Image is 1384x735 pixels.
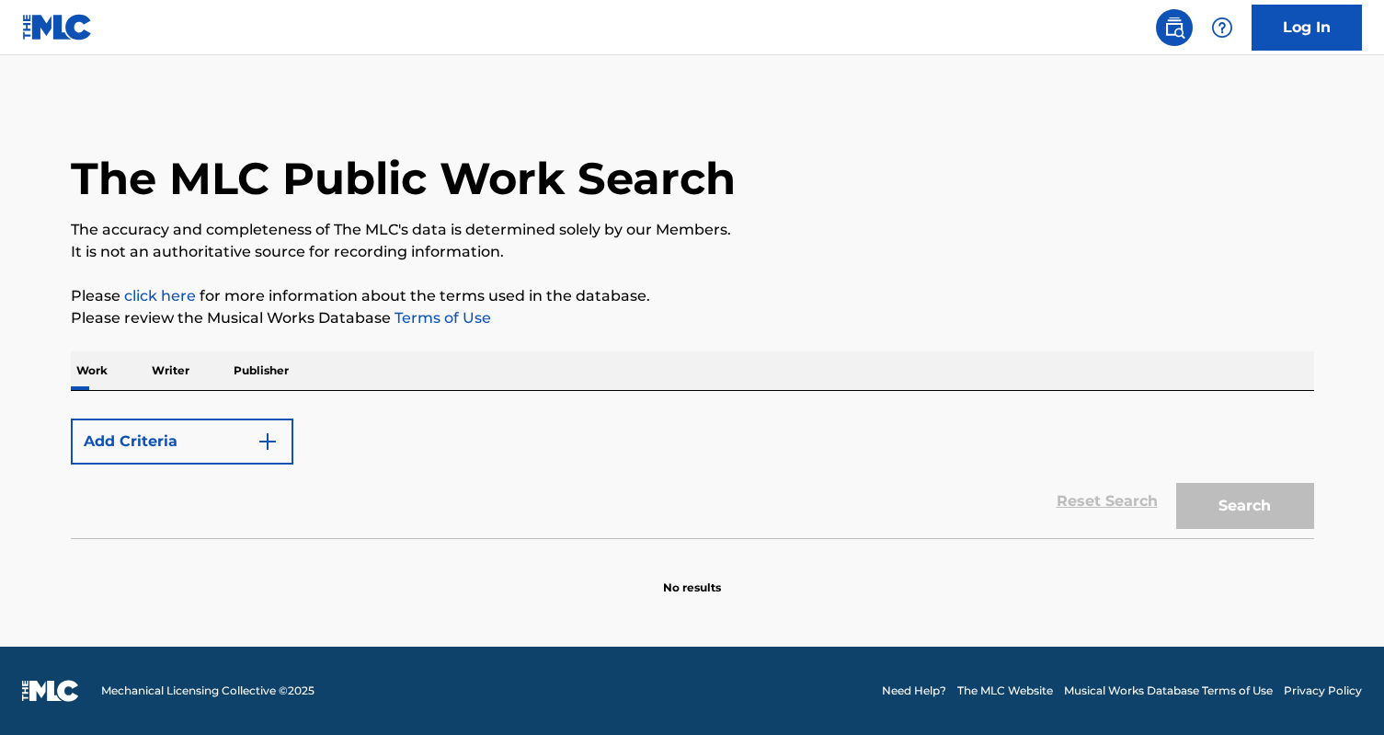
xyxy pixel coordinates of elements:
span: Mechanical Licensing Collective © 2025 [101,683,315,699]
img: help [1211,17,1233,39]
img: search [1163,17,1185,39]
a: The MLC Website [957,683,1053,699]
img: 9d2ae6d4665cec9f34b9.svg [257,431,279,453]
p: Writer [146,351,195,390]
p: Work [71,351,113,390]
div: Help [1204,9,1241,46]
a: Terms of Use [391,309,491,327]
a: click here [124,287,196,304]
a: Log In [1252,5,1362,51]
h1: The MLC Public Work Search [71,151,736,206]
button: Add Criteria [71,419,293,465]
p: It is not an authoritative source for recording information. [71,241,1314,263]
a: Public Search [1156,9,1193,46]
form: Search Form [71,409,1314,538]
p: The accuracy and completeness of The MLC's data is determined solely by our Members. [71,219,1314,241]
p: Please for more information about the terms used in the database. [71,285,1314,307]
p: No results [663,557,721,596]
p: Please review the Musical Works Database [71,307,1314,329]
p: Publisher [228,351,294,390]
a: Privacy Policy [1284,683,1362,699]
img: logo [22,680,79,702]
a: Need Help? [882,683,946,699]
a: Musical Works Database Terms of Use [1064,683,1273,699]
img: MLC Logo [22,14,93,40]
